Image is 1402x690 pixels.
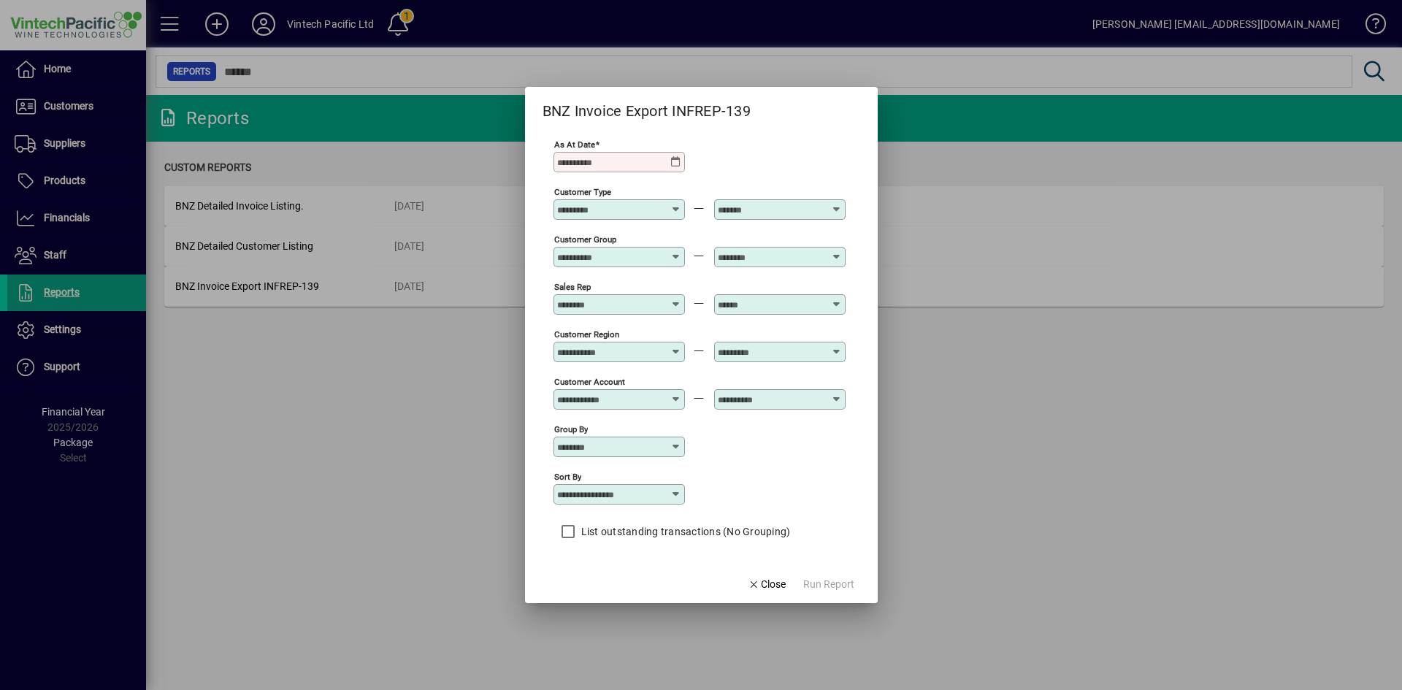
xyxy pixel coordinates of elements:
[554,234,616,245] mat-label: Customer Group
[554,329,619,340] mat-label: Customer Region
[525,87,768,123] h2: BNZ Invoice Export INFREP-139
[742,571,792,597] button: Close
[554,377,625,387] mat-label: Customer Account
[554,424,588,434] mat-label: Group by
[748,577,786,592] span: Close
[554,139,595,150] mat-label: As at Date
[554,282,591,292] mat-label: Sales Rep
[554,472,581,482] mat-label: Sort by
[554,187,611,197] mat-label: Customer Type
[578,524,791,539] label: List outstanding transactions (No Grouping)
